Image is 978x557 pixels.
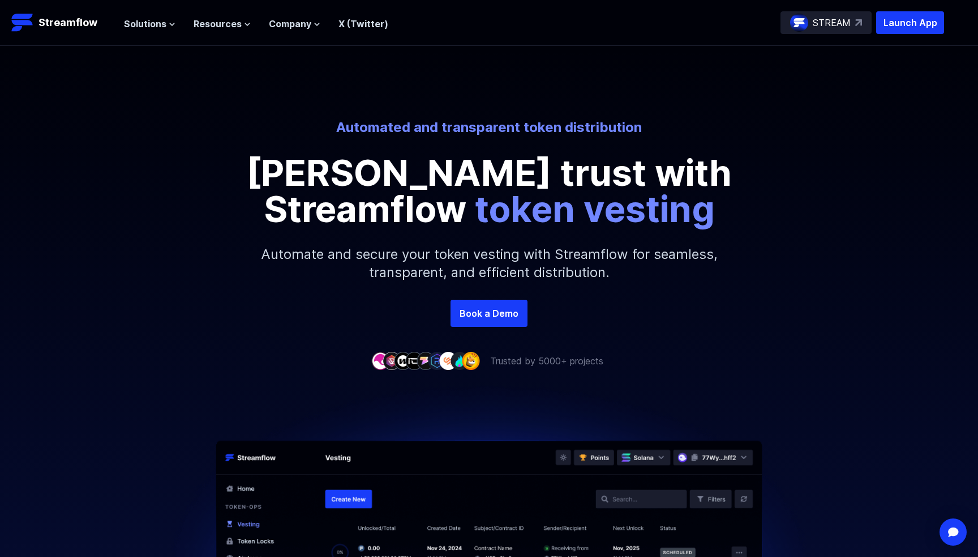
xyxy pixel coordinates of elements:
[194,17,251,31] button: Resources
[940,518,967,546] div: Open Intercom Messenger
[462,352,480,369] img: company-9
[490,354,603,368] p: Trusted by 5000+ projects
[405,352,423,369] img: company-4
[234,155,744,227] p: [PERSON_NAME] trust with Streamflow
[11,11,113,34] a: Streamflow
[338,18,388,29] a: X (Twitter)
[855,19,862,26] img: top-right-arrow.svg
[269,17,311,31] span: Company
[780,11,872,34] a: STREAM
[417,352,435,369] img: company-5
[194,17,242,31] span: Resources
[451,352,469,369] img: company-8
[428,352,446,369] img: company-6
[394,352,412,369] img: company-3
[246,227,732,300] p: Automate and secure your token vesting with Streamflow for seamless, transparent, and efficient d...
[439,352,457,369] img: company-7
[371,352,389,369] img: company-1
[876,11,944,34] button: Launch App
[124,17,166,31] span: Solutions
[175,118,803,137] p: Automated and transparent token distribution
[451,300,527,327] a: Book a Demo
[790,14,808,32] img: streamflow-logo-circle.png
[38,15,97,31] p: Streamflow
[383,352,401,369] img: company-2
[813,16,851,29] p: STREAM
[475,187,715,231] span: token vesting
[124,17,175,31] button: Solutions
[269,17,320,31] button: Company
[11,11,34,34] img: Streamflow Logo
